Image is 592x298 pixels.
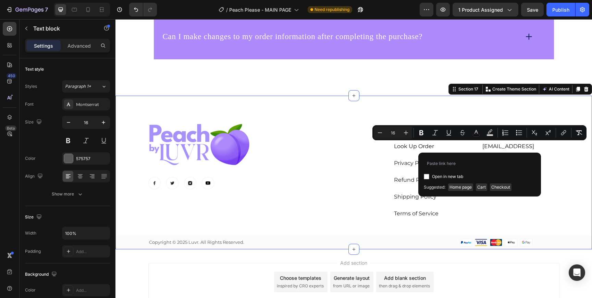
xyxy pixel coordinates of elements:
button: Paragraph 1* [62,80,110,93]
div: Rich Text Editor. Editing area: main [278,155,356,167]
div: Rich Text Editor. Editing area: main [278,189,356,200]
span: inspired by CRO experts [161,264,208,270]
div: 575757 [76,156,108,162]
div: Rich Text Editor. Editing area: main [278,122,356,133]
p: Settings [34,42,53,49]
input: Paste link here [424,158,535,169]
span: [EMAIL_ADDRESS][DOMAIN_NAME] [367,124,419,140]
div: Add... [76,249,108,255]
span: Peach Please - MAIN PAGE [229,6,291,13]
span: Cart [476,183,487,191]
div: Color [25,287,36,293]
span: Home page [448,183,473,191]
a: Terms of Service [279,191,323,198]
div: Undo/Redo [129,3,157,16]
span: Paragraph 1* [65,83,91,90]
div: Align [25,172,44,181]
div: Editor contextual toolbar [372,125,587,140]
iframe: Design area [115,19,592,298]
div: Font [25,101,34,107]
a: Look Up Order [279,124,319,130]
span: Need republishing [314,7,349,13]
input: Auto [62,227,110,239]
a: Shipping Policy [279,174,321,181]
div: Color [25,155,36,162]
div: Open Intercom Messenger [569,264,585,281]
div: Padding [25,248,41,254]
div: Generate layout [218,255,254,262]
div: Width [25,230,36,236]
div: Publish [552,6,569,13]
span: Save [527,7,538,13]
div: Add blank section [269,255,310,262]
a: Refund Policy [279,157,317,164]
div: Rich Text Editor. Editing area: main [366,122,444,143]
div: Section 17 [342,67,364,73]
button: 7 [3,3,51,16]
button: 1 product assigned [453,3,518,16]
div: Add... [76,287,108,294]
div: Text style [25,66,44,72]
img: Alt Image [317,219,444,227]
span: Suggested: [424,183,445,191]
span: Checkout [490,183,511,191]
div: Size [25,213,43,222]
button: Show more [25,188,110,200]
div: Beta [5,126,16,131]
span: Open in new tab [432,172,463,181]
div: Choose templates [164,255,206,262]
p: 7 [45,5,48,14]
p: Copyright © 2025 Luvr. All Rights Reserved. [34,220,232,227]
button: Save [521,3,544,16]
div: Size [25,118,43,127]
p: Advanced [67,42,91,49]
p: Text block [33,24,91,33]
span: Get In Touch [367,105,409,112]
span: 1 product assigned [458,6,503,13]
p: ⁠⁠⁠⁠⁠⁠⁠ [279,105,355,113]
span: / [226,6,228,13]
h3: Rich Text Editor. Editing area: main [278,104,356,114]
span: Add section [222,240,255,247]
span: then drag & drop elements [263,264,314,270]
p: Create Theme Section [377,67,421,73]
div: Background [25,270,58,279]
div: Styles [25,83,37,90]
a: Privacy Policy [279,141,316,147]
div: Show more [52,191,84,198]
button: Publish [546,3,575,16]
div: Montserrat [76,102,108,108]
button: AI Content [425,66,455,74]
div: 450 [7,73,16,79]
div: Rich Text Editor. Editing area: main [278,139,356,150]
span: Support [279,105,306,112]
span: from URL or image [218,264,254,270]
div: Rich Text Editor. Editing area: main [278,172,356,183]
